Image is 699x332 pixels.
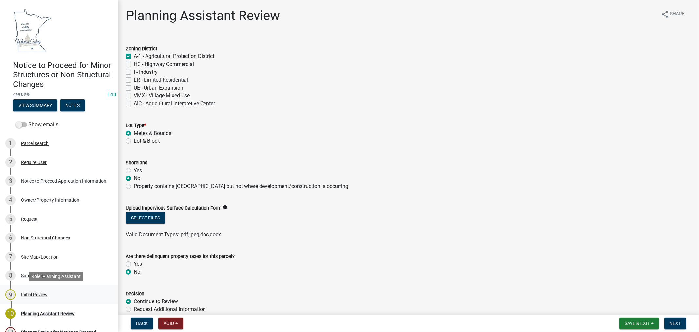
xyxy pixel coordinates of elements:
button: Next [664,318,686,329]
label: Continue to Review [134,298,178,305]
span: Valid Document Types: pdf,jpeg,doc,docx [126,231,221,238]
label: Upload Impervious Surface Calculation Form [126,206,222,211]
div: Planning Assistant Review [21,311,75,316]
wm-modal-confirm: Summary [13,103,57,109]
label: A-1 - Agricultural Protection District [134,52,214,60]
div: 7 [5,252,16,262]
div: Parcel search [21,141,49,146]
div: 3 [5,176,16,186]
label: Lot & Block [134,137,160,145]
div: Owner/Property Information [21,198,79,202]
label: Yes [134,167,142,175]
div: Submit Application [21,273,59,278]
label: Lot Type [126,123,146,128]
button: Select files [126,212,165,224]
i: share [661,10,669,18]
label: VMX - Village Mixed Use [134,92,190,100]
div: 1 [5,138,16,149]
button: Back [131,318,153,329]
label: No [134,175,140,182]
label: LR - Limited Residential [134,76,188,84]
div: Request [21,217,38,221]
button: shareShare [656,8,690,21]
button: View Summary [13,99,57,111]
label: Decision [126,292,144,296]
h4: Notice to Proceed for Minor Structures or Non-Structural Changes [13,61,113,89]
label: HC - Highway Commercial [134,60,194,68]
div: 4 [5,195,16,205]
div: Role: Planning Assistant [29,272,83,281]
label: AIC - Agricultural Interpretive Center [134,100,215,108]
label: I - Industry [134,68,158,76]
label: Yes [134,260,142,268]
h1: Planning Assistant Review [126,8,280,24]
i: info [223,205,227,210]
div: 10 [5,308,16,319]
button: Save & Exit [619,318,659,329]
button: Notes [60,99,85,111]
wm-modal-confirm: Edit Application Number [107,92,116,98]
label: UE - Urban Expansion [134,84,183,92]
span: Share [670,10,685,18]
label: Zoning District [126,47,157,51]
label: Shoreland [126,161,147,165]
div: 6 [5,233,16,243]
wm-modal-confirm: Notes [60,103,85,109]
span: Save & Exit [625,321,650,326]
div: Require User [21,160,47,165]
span: Back [136,321,148,326]
div: Initial Review [21,292,48,297]
div: Non-Structural Changes [21,236,70,240]
span: 490398 [13,92,105,98]
div: 2 [5,157,16,168]
label: No [134,268,140,276]
label: Show emails [16,121,58,129]
div: 8 [5,270,16,281]
button: Void [158,318,183,329]
div: 9 [5,289,16,300]
div: 5 [5,214,16,224]
label: Metes & Bounds [134,129,171,137]
div: Notice to Proceed Application Information [21,179,106,183]
a: Edit [107,92,116,98]
div: Site Map/Location [21,255,59,259]
img: Waseca County, Minnesota [13,7,52,54]
label: Property contains [GEOGRAPHIC_DATA] but not where development/construction is occurring [134,182,348,190]
span: Void [164,321,174,326]
span: Next [670,321,681,326]
label: Are there delinquent property taxes for this parcel? [126,254,235,259]
label: Request Additional Information [134,305,206,313]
